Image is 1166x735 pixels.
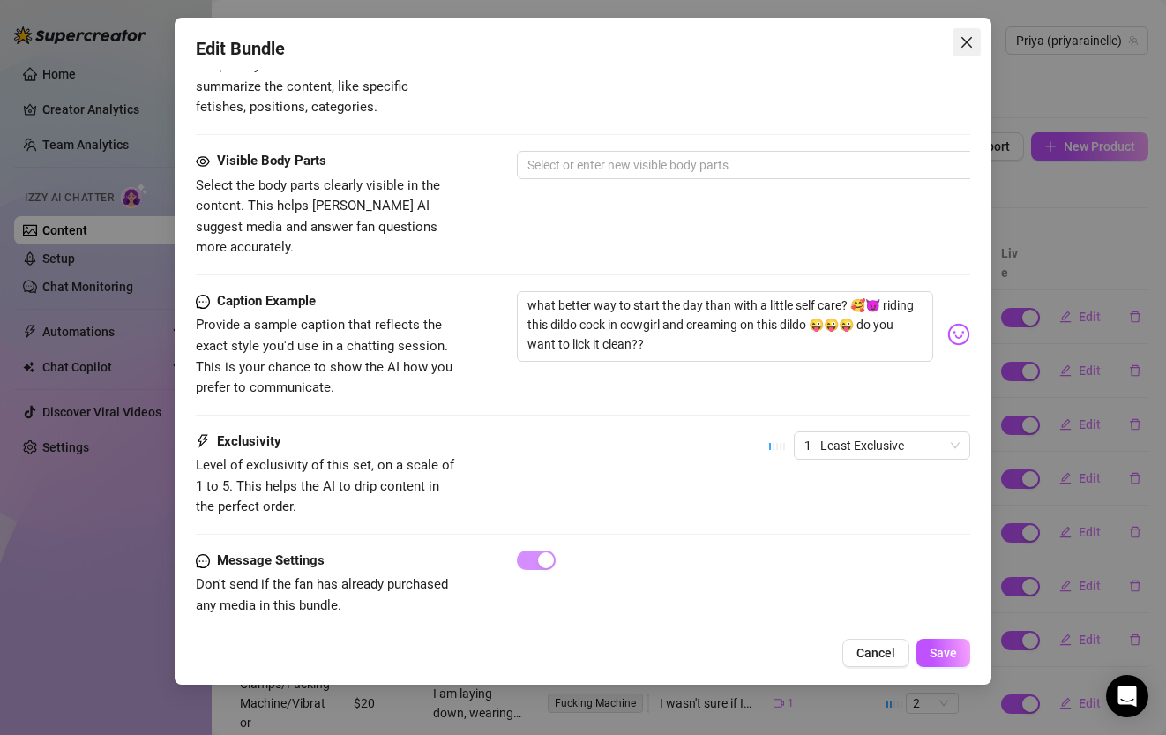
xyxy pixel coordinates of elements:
[1106,675,1148,717] div: Open Intercom Messenger
[930,646,957,660] span: Save
[217,293,316,309] strong: Caption Example
[916,639,970,667] button: Save
[856,646,895,660] span: Cancel
[196,154,210,169] span: eye
[217,153,326,169] strong: Visible Body Parts
[196,576,448,613] span: Don't send if the fan has already purchased any media in this bundle.
[196,431,210,453] span: thunderbolt
[842,639,909,667] button: Cancel
[217,433,281,449] strong: Exclusivity
[953,35,981,49] span: Close
[517,291,932,362] textarea: what better way to start the day than with a little self care? 🥰😈 riding this dildo cock in cowgi...
[217,552,325,568] strong: Message Settings
[953,28,981,56] button: Close
[960,35,974,49] span: close
[196,177,440,256] span: Select the body parts clearly visible in the content. This helps [PERSON_NAME] AI suggest media a...
[947,323,970,346] img: svg%3e
[196,57,408,115] span: Simple keywords that describe and summarize the content, like specific fetishes, positions, categ...
[196,317,452,395] span: Provide a sample caption that reflects the exact style you'd use in a chatting session. This is y...
[196,551,210,572] span: message
[196,35,285,63] span: Edit Bundle
[196,291,210,312] span: message
[196,457,454,514] span: Level of exclusivity of this set, on a scale of 1 to 5. This helps the AI to drip content in the ...
[804,432,960,459] span: 1 - Least Exclusive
